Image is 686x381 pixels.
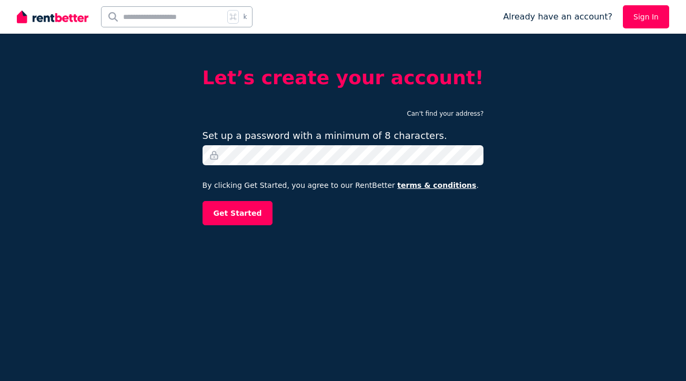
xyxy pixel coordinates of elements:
[243,13,247,21] span: k
[503,11,612,23] span: Already have an account?
[203,67,484,88] h2: Let’s create your account!
[407,109,483,118] button: Can't find your address?
[397,181,476,189] a: terms & conditions
[203,128,447,143] label: Set up a password with a minimum of 8 characters.
[203,180,484,190] p: By clicking Get Started, you agree to our RentBetter .
[17,9,88,25] img: RentBetter
[623,5,669,28] a: Sign In
[203,201,273,225] button: Get Started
